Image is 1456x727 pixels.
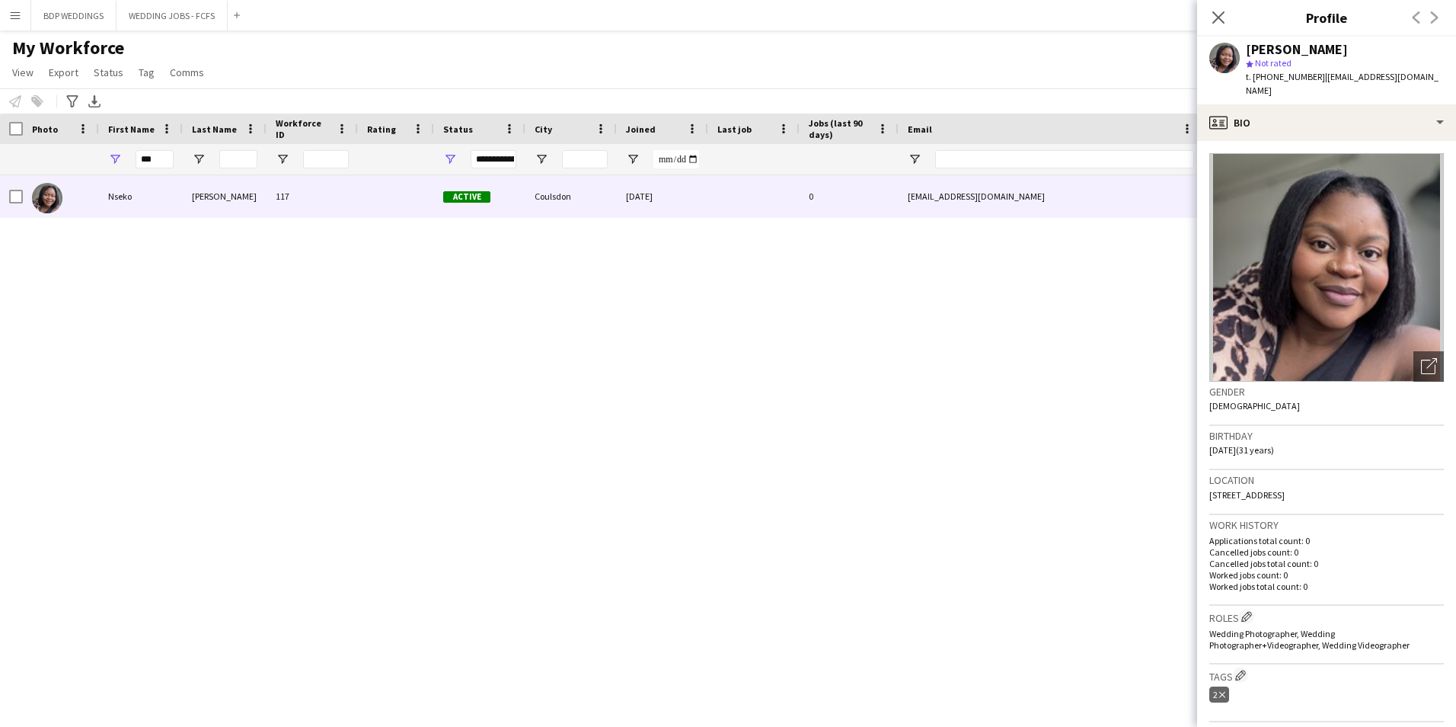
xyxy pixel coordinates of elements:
[1413,351,1444,382] div: Open photos pop-in
[136,150,174,168] input: First Name Filter Input
[1209,444,1274,456] span: [DATE] (31 years)
[1197,8,1456,27] h3: Profile
[653,150,699,168] input: Joined Filter Input
[809,117,871,140] span: Jobs (last 90 days)
[88,62,129,82] a: Status
[1209,429,1444,443] h3: Birthday
[525,175,617,217] div: Coulsdon
[6,62,40,82] a: View
[1197,104,1456,141] div: Bio
[183,175,267,217] div: [PERSON_NAME]
[276,117,330,140] span: Workforce ID
[117,1,228,30] button: WEDDING JOBS - FCFS
[899,175,1203,217] div: [EMAIL_ADDRESS][DOMAIN_NAME]
[170,66,204,79] span: Comms
[443,152,457,166] button: Open Filter Menu
[1209,687,1229,703] div: 2
[1246,43,1348,56] div: [PERSON_NAME]
[276,152,289,166] button: Open Filter Menu
[535,152,548,166] button: Open Filter Menu
[1255,57,1292,69] span: Not rated
[303,150,349,168] input: Workforce ID Filter Input
[85,92,104,110] app-action-btn: Export XLSX
[108,123,155,135] span: First Name
[1246,71,1438,96] span: | [EMAIL_ADDRESS][DOMAIN_NAME]
[1209,535,1444,546] p: Applications total count: 0
[12,37,124,59] span: My Workforce
[626,123,656,135] span: Joined
[367,123,396,135] span: Rating
[935,150,1194,168] input: Email Filter Input
[139,66,155,79] span: Tag
[32,183,62,213] img: Nseko Bidwell
[1209,385,1444,399] h3: Gender
[192,123,237,135] span: Last Name
[800,175,899,217] div: 0
[63,92,81,110] app-action-btn: Advanced filters
[1209,518,1444,532] h3: Work history
[562,150,608,168] input: City Filter Input
[1209,473,1444,487] h3: Location
[1209,609,1444,625] h3: Roles
[192,152,206,166] button: Open Filter Menu
[908,152,921,166] button: Open Filter Menu
[1209,153,1444,382] img: Crew avatar or photo
[94,66,123,79] span: Status
[617,175,708,217] div: [DATE]
[1209,558,1444,569] p: Cancelled jobs total count: 0
[31,1,117,30] button: BDP WEDDINGS
[443,191,490,203] span: Active
[1209,581,1444,592] p: Worked jobs total count: 0
[626,152,640,166] button: Open Filter Menu
[1209,489,1285,501] span: [STREET_ADDRESS]
[1209,546,1444,558] p: Cancelled jobs count: 0
[908,123,932,135] span: Email
[1209,628,1410,651] span: Wedding Photographer, Wedding Photographer+Videographer, Wedding Videographer
[1209,569,1444,581] p: Worked jobs count: 0
[443,123,473,135] span: Status
[717,123,752,135] span: Last job
[267,175,358,217] div: 117
[1209,668,1444,684] h3: Tags
[108,152,122,166] button: Open Filter Menu
[99,175,183,217] div: Nseko
[164,62,210,82] a: Comms
[1246,71,1325,82] span: t. [PHONE_NUMBER]
[1209,400,1300,412] span: [DEMOGRAPHIC_DATA]
[535,123,552,135] span: City
[12,66,34,79] span: View
[32,123,58,135] span: Photo
[43,62,85,82] a: Export
[133,62,161,82] a: Tag
[219,150,257,168] input: Last Name Filter Input
[49,66,78,79] span: Export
